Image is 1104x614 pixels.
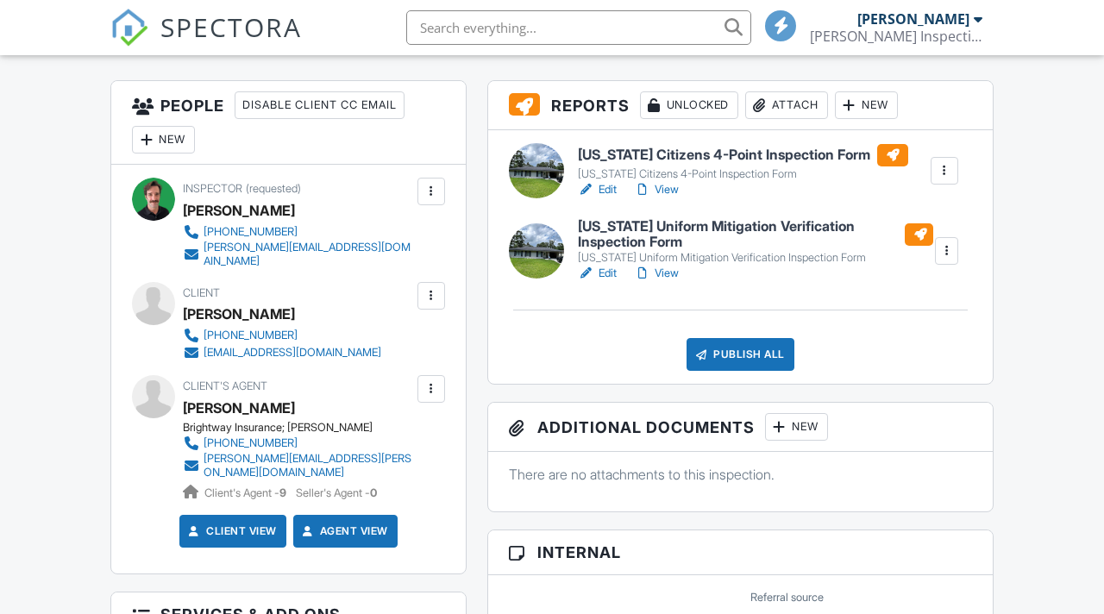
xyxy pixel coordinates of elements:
[810,28,982,45] div: Southwell Inspections
[835,91,898,119] div: New
[204,346,381,360] div: [EMAIL_ADDRESS][DOMAIN_NAME]
[160,9,302,45] span: SPECTORA
[578,251,933,265] div: [US_STATE] Uniform Mitigation Verification Inspection Form
[578,219,933,249] h6: [US_STATE] Uniform Mitigation Verification Inspection Form
[578,167,908,181] div: [US_STATE] Citizens 4-Point Inspection Form
[299,523,388,540] a: Agent View
[183,301,295,327] div: [PERSON_NAME]
[578,144,908,166] h6: [US_STATE] Citizens 4-Point Inspection Form
[578,181,617,198] a: Edit
[578,265,617,282] a: Edit
[745,91,828,119] div: Attach
[857,10,969,28] div: [PERSON_NAME]
[204,225,298,239] div: [PHONE_NUMBER]
[488,530,993,575] h3: Internal
[509,465,972,484] p: There are no attachments to this inspection.
[185,523,277,540] a: Client View
[235,91,405,119] div: Disable Client CC Email
[634,181,679,198] a: View
[111,81,466,165] h3: People
[488,81,993,130] h3: Reports
[183,421,427,435] div: Brightway Insurance; [PERSON_NAME]
[183,182,242,195] span: Inspector
[765,413,828,441] div: New
[279,486,286,499] strong: 9
[110,9,148,47] img: The Best Home Inspection Software - Spectora
[183,223,413,241] a: [PHONE_NUMBER]
[578,144,908,182] a: [US_STATE] Citizens 4-Point Inspection Form [US_STATE] Citizens 4-Point Inspection Form
[750,590,824,605] label: Referral source
[204,452,413,479] div: [PERSON_NAME][EMAIL_ADDRESS][PERSON_NAME][DOMAIN_NAME]
[183,435,413,452] a: [PHONE_NUMBER]
[204,329,298,342] div: [PHONE_NUMBER]
[183,395,295,421] a: [PERSON_NAME]
[246,182,301,195] span: (requested)
[183,344,381,361] a: [EMAIL_ADDRESS][DOMAIN_NAME]
[634,265,679,282] a: View
[578,219,933,265] a: [US_STATE] Uniform Mitigation Verification Inspection Form [US_STATE] Uniform Mitigation Verifica...
[687,338,794,371] div: Publish All
[183,197,295,223] div: [PERSON_NAME]
[640,91,738,119] div: Unlocked
[488,403,993,452] h3: Additional Documents
[296,486,377,499] span: Seller's Agent -
[183,286,220,299] span: Client
[132,126,195,153] div: New
[183,241,413,268] a: [PERSON_NAME][EMAIL_ADDRESS][DOMAIN_NAME]
[183,379,267,392] span: Client's Agent
[370,486,377,499] strong: 0
[406,10,751,45] input: Search everything...
[183,327,381,344] a: [PHONE_NUMBER]
[204,241,413,268] div: [PERSON_NAME][EMAIL_ADDRESS][DOMAIN_NAME]
[110,23,302,60] a: SPECTORA
[204,436,298,450] div: [PHONE_NUMBER]
[204,486,289,499] span: Client's Agent -
[183,452,413,479] a: [PERSON_NAME][EMAIL_ADDRESS][PERSON_NAME][DOMAIN_NAME]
